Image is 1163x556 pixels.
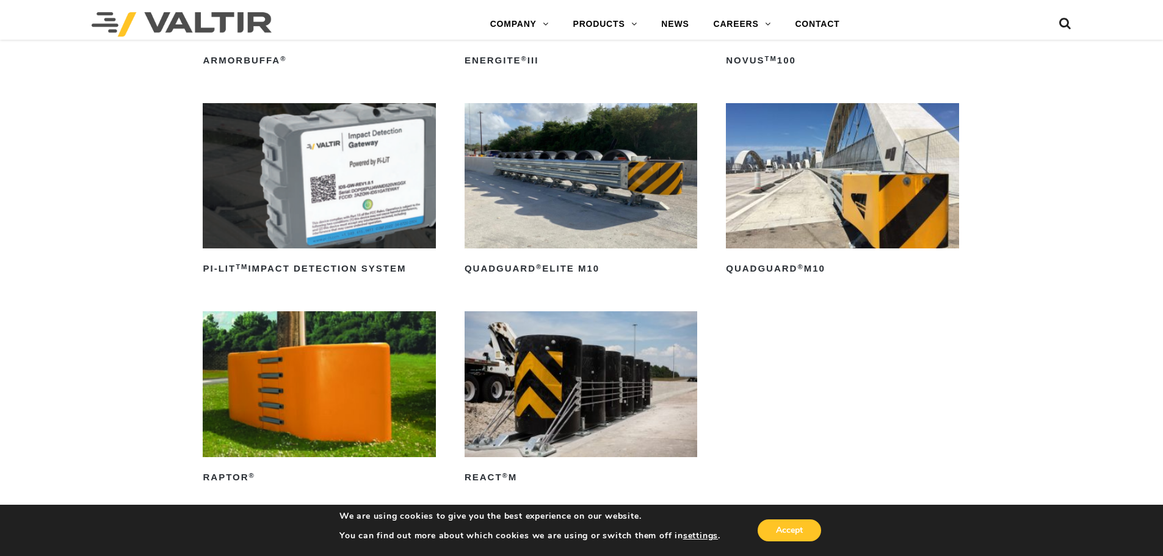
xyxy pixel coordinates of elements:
p: We are using cookies to give you the best experience on our website. [339,511,720,522]
a: PRODUCTS [561,12,650,37]
h2: REACT M [465,468,697,488]
h2: QuadGuard M10 [726,259,958,279]
h2: ArmorBuffa [203,51,435,70]
h2: RAPTOR [203,468,435,488]
sup: TM [236,263,248,270]
sup: ® [249,472,255,479]
sup: ® [521,55,527,62]
a: RAPTOR® [203,311,435,487]
a: REACT®M [465,311,697,487]
a: NEWS [649,12,701,37]
sup: ® [280,55,286,62]
a: COMPANY [478,12,561,37]
a: QuadGuard®Elite M10 [465,103,697,279]
a: QuadGuard®M10 [726,103,958,279]
h2: ENERGITE III [465,51,697,70]
h2: PI-LIT Impact Detection System [203,259,435,279]
p: You can find out more about which cookies we are using or switch them off in . [339,530,720,541]
button: settings [683,530,718,541]
a: CONTACT [783,12,852,37]
button: Accept [758,519,821,541]
img: Valtir [92,12,272,37]
h2: NOVUS 100 [726,51,958,70]
sup: ® [797,263,803,270]
sup: ® [502,472,509,479]
h2: QuadGuard Elite M10 [465,259,697,279]
sup: TM [765,55,777,62]
a: CAREERS [701,12,783,37]
sup: ® [536,263,542,270]
a: PI-LITTMImpact Detection System [203,103,435,279]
